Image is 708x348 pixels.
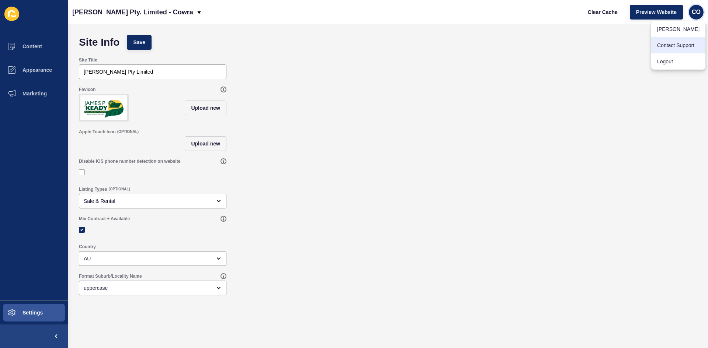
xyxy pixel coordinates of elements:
[108,187,130,192] span: (OPTIONAL)
[133,39,145,46] span: Save
[72,3,193,21] p: [PERSON_NAME] Pty. Limited - Cowra
[185,101,226,115] button: Upload new
[651,53,705,70] a: Logout
[588,8,618,16] span: Clear Cache
[191,140,220,147] span: Upload new
[79,186,107,192] label: Listing Types
[636,8,677,16] span: Preview Website
[79,273,142,279] label: Format Suburb/Locality Name
[79,57,97,63] label: Site Title
[80,95,127,120] img: 623b35e86bd7ba939e5bd3b07191feb8.png
[191,104,220,112] span: Upload new
[79,281,226,295] div: open menu
[185,136,226,151] button: Upload new
[651,21,705,37] a: [PERSON_NAME]
[582,5,624,20] button: Clear Cache
[79,129,116,135] label: Apple Touch Icon
[692,8,701,16] span: CO
[79,244,96,250] label: Country
[630,5,683,20] button: Preview Website
[79,194,226,208] div: open menu
[79,251,226,266] div: open menu
[79,39,119,46] h1: Site Info
[127,35,152,50] button: Save
[117,129,139,134] span: (OPTIONAL)
[79,158,180,164] label: Disable iOS phone number detection on website
[651,37,705,53] a: Contact Support
[79,216,130,222] label: Mix Contract + Available
[79,87,96,92] label: Favicon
